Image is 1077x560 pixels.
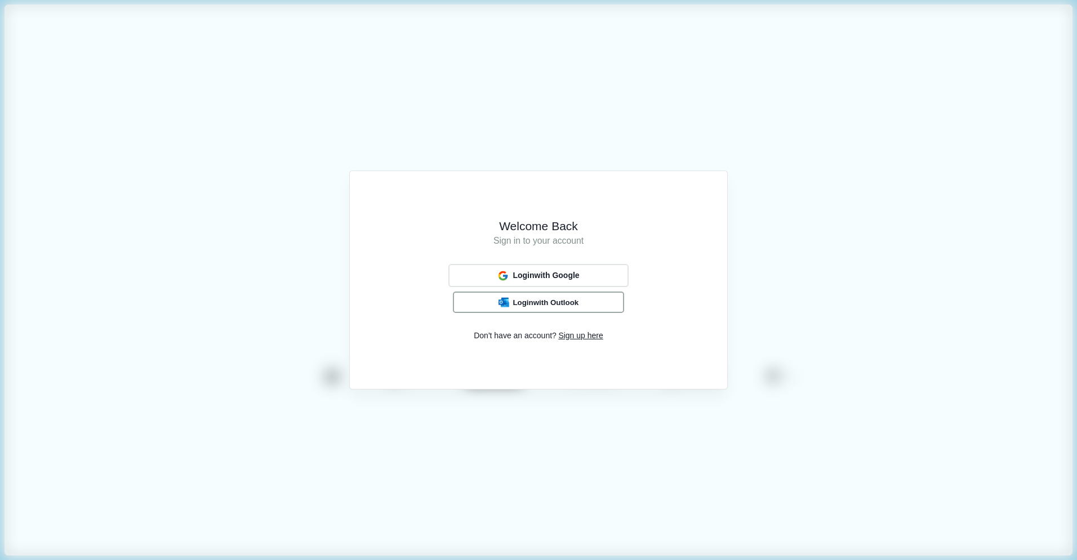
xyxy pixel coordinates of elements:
span: Don't have an account? [474,330,557,342]
span: Login with Outlook [513,298,578,307]
button: Loginwith Google [448,264,629,288]
h1: Welcome Back [366,218,711,234]
button: Outlook LogoLoginwith Outlook [453,292,624,313]
span: Sign up here [558,330,603,342]
img: Outlook Logo [499,298,509,308]
span: Login with Google [513,271,579,280]
h1: Sign in to your account [366,234,711,248]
